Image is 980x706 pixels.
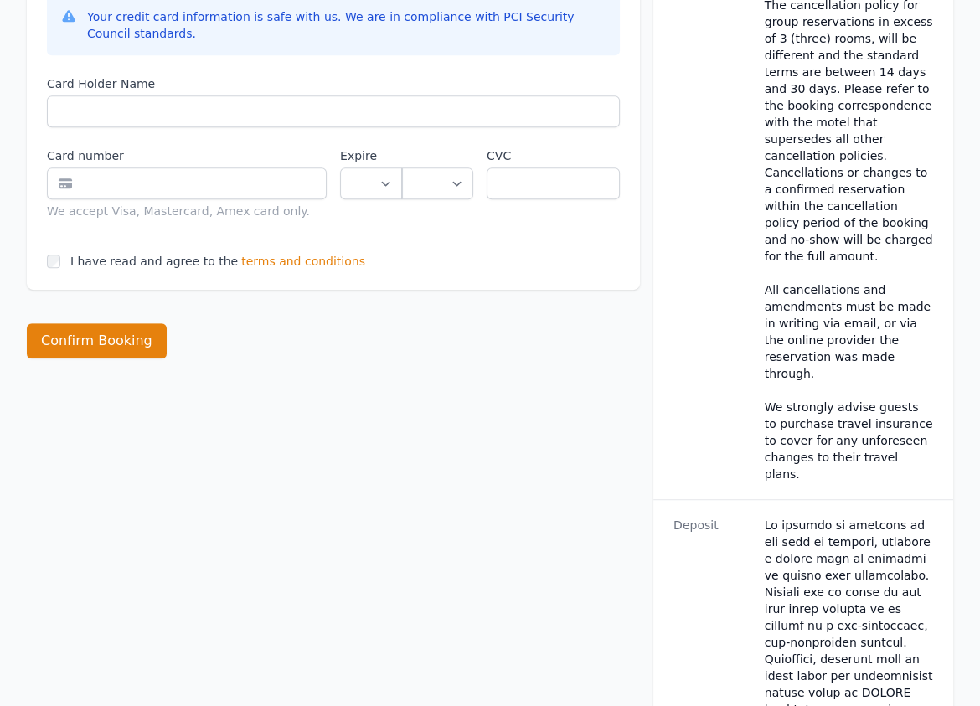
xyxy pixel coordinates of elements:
[402,147,473,164] label: .
[87,8,606,42] div: Your credit card information is safe with us. We are in compliance with PCI Security Council stan...
[47,75,620,92] label: Card Holder Name
[47,203,327,219] div: We accept Visa, Mastercard, Amex card only.
[70,255,238,268] label: I have read and agree to the
[487,147,620,164] label: CVC
[47,147,327,164] label: Card number
[340,147,402,164] label: Expire
[27,323,167,358] button: Confirm Booking
[241,253,365,270] span: terms and conditions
